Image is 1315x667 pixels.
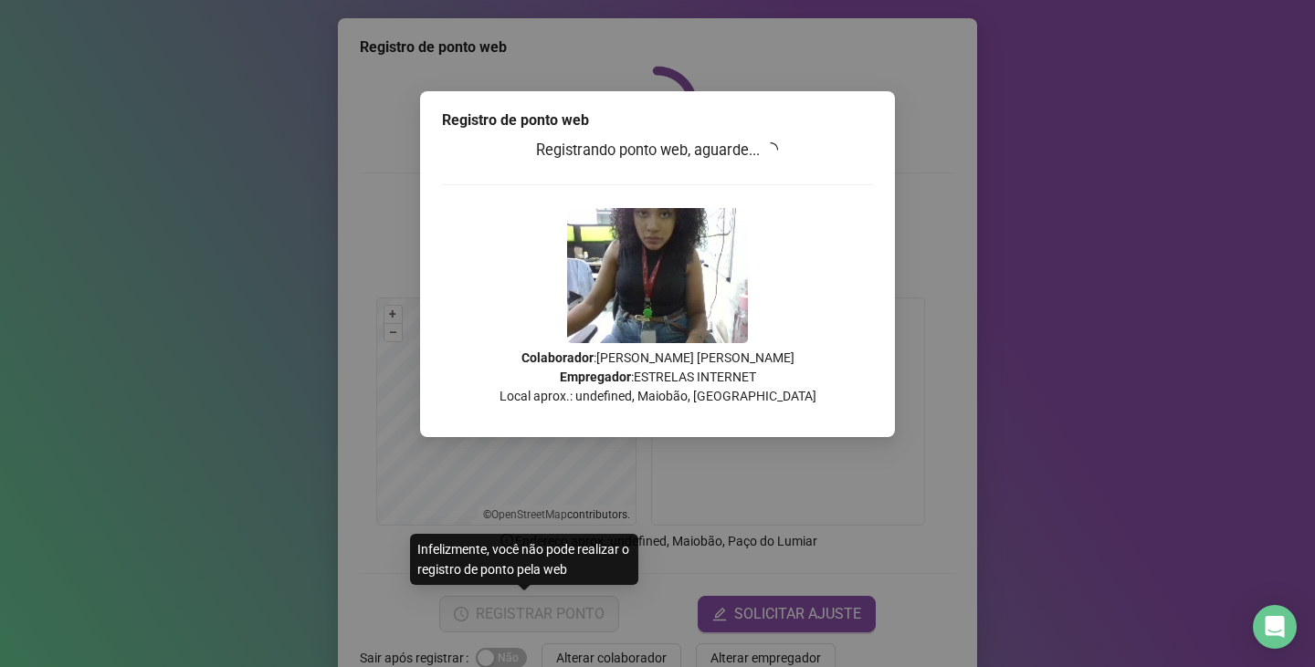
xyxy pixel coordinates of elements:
[567,208,748,343] img: Z
[410,534,638,585] div: Infelizmente, você não pode realizar o registro de ponto pela web
[1253,605,1297,649] div: Open Intercom Messenger
[442,109,873,131] div: Registro de ponto web
[763,141,780,158] span: loading
[442,139,873,162] h3: Registrando ponto web, aguarde...
[442,349,873,406] p: : [PERSON_NAME] [PERSON_NAME] : ESTRELAS INTERNET Local aprox.: undefined, Maiobão, [GEOGRAPHIC_D...
[560,370,631,384] strong: Empregador
[521,350,594,365] strong: Colaborador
